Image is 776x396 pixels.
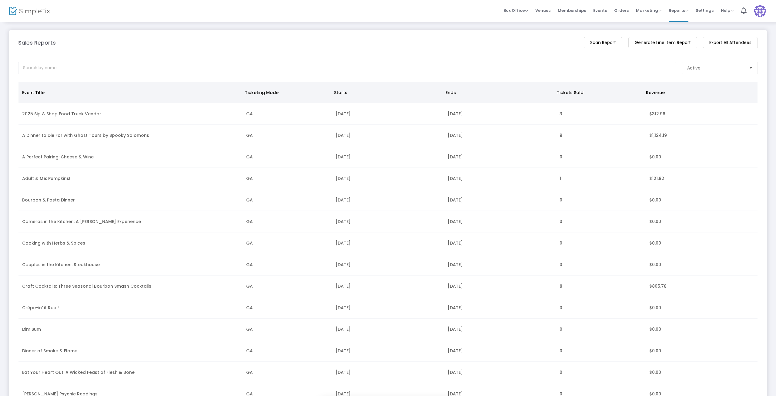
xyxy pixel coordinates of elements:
m-button: Generate Line Item Report [628,37,697,48]
td: 0 [556,254,646,276]
td: 0 [556,211,646,232]
span: Revenue [646,90,665,96]
td: 0 [556,297,646,319]
m-panel-title: Sales Reports [18,39,56,47]
span: Reports [669,8,688,13]
th: Ticketing Mode [241,82,330,103]
td: $0.00 [646,211,758,232]
td: [DATE] [332,297,444,319]
td: 0 [556,232,646,254]
td: $1,124.19 [646,125,758,146]
th: Ends [442,82,554,103]
td: [DATE] [332,189,444,211]
td: Bourbon & Pasta Dinner [18,189,242,211]
td: [DATE] [332,319,444,340]
span: Active [687,65,701,71]
td: [DATE] [332,362,444,383]
td: 0 [556,189,646,211]
m-button: Scan Report [584,37,622,48]
td: Dim Sum [18,319,242,340]
td: $0.00 [646,362,758,383]
td: 9 [556,125,646,146]
td: 2025 Sip & Shop Food Truck Vendor [18,103,242,125]
td: [DATE] [444,362,556,383]
td: GA [242,146,332,168]
span: Box Office [503,8,528,13]
td: [DATE] [444,254,556,276]
td: $0.00 [646,340,758,362]
td: $0.00 [646,189,758,211]
td: 3 [556,103,646,125]
td: [DATE] [332,168,444,189]
td: [DATE] [332,146,444,168]
td: GA [242,232,332,254]
span: Marketing [636,8,661,13]
td: GA [242,340,332,362]
td: Cooking with Herbs & Spices [18,232,242,254]
td: 0 [556,362,646,383]
span: Orders [614,3,629,18]
th: Starts [330,82,442,103]
td: GA [242,319,332,340]
td: GA [242,362,332,383]
span: Help [721,8,734,13]
td: $0.00 [646,254,758,276]
td: $805.78 [646,276,758,297]
span: Memberships [558,3,586,18]
td: [DATE] [444,125,556,146]
span: Venues [535,3,550,18]
td: 0 [556,340,646,362]
td: $312.96 [646,103,758,125]
input: Search by name [18,62,676,74]
td: [DATE] [444,189,556,211]
td: [DATE] [444,211,556,232]
td: Dinner of Smoke & Flame [18,340,242,362]
td: A Perfect Pairing: Cheese & Wine [18,146,242,168]
td: GA [242,211,332,232]
td: Craft Cocktails: Three Seasonal Bourbon Smash Cocktails [18,276,242,297]
td: [DATE] [332,211,444,232]
td: [DATE] [332,103,444,125]
td: 0 [556,146,646,168]
td: GA [242,103,332,125]
td: [DATE] [444,297,556,319]
td: GA [242,125,332,146]
th: Tickets Sold [553,82,642,103]
td: Cameras in the Kitchen: A [PERSON_NAME] Experience [18,211,242,232]
td: [DATE] [444,276,556,297]
td: [DATE] [332,125,444,146]
td: A Dinner to Die For with Ghost Tours by Spooky Solomons [18,125,242,146]
td: $0.00 [646,319,758,340]
td: Couples in the Kitchen: Steakhouse [18,254,242,276]
span: Settings [696,3,714,18]
td: GA [242,189,332,211]
th: Event Title [18,82,241,103]
td: GA [242,254,332,276]
td: GA [242,276,332,297]
td: Crêpe-in' it Real! [18,297,242,319]
td: [DATE] [444,319,556,340]
td: $0.00 [646,146,758,168]
td: [DATE] [444,340,556,362]
td: [DATE] [444,168,556,189]
td: [DATE] [444,232,556,254]
td: GA [242,168,332,189]
td: Adult & Me: Pumpkins! [18,168,242,189]
td: 8 [556,276,646,297]
td: 0 [556,319,646,340]
m-button: Export All Attendees [703,37,758,48]
td: [DATE] [332,254,444,276]
td: $121.82 [646,168,758,189]
button: Select [747,62,755,74]
td: $0.00 [646,232,758,254]
td: 1 [556,168,646,189]
td: [DATE] [444,103,556,125]
td: [DATE] [332,276,444,297]
td: Eat Your Heart Out: A Wicked Feast of Flesh & Bone [18,362,242,383]
span: Events [593,3,607,18]
td: [DATE] [332,340,444,362]
td: [DATE] [332,232,444,254]
td: GA [242,297,332,319]
td: [DATE] [444,146,556,168]
td: $0.00 [646,297,758,319]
